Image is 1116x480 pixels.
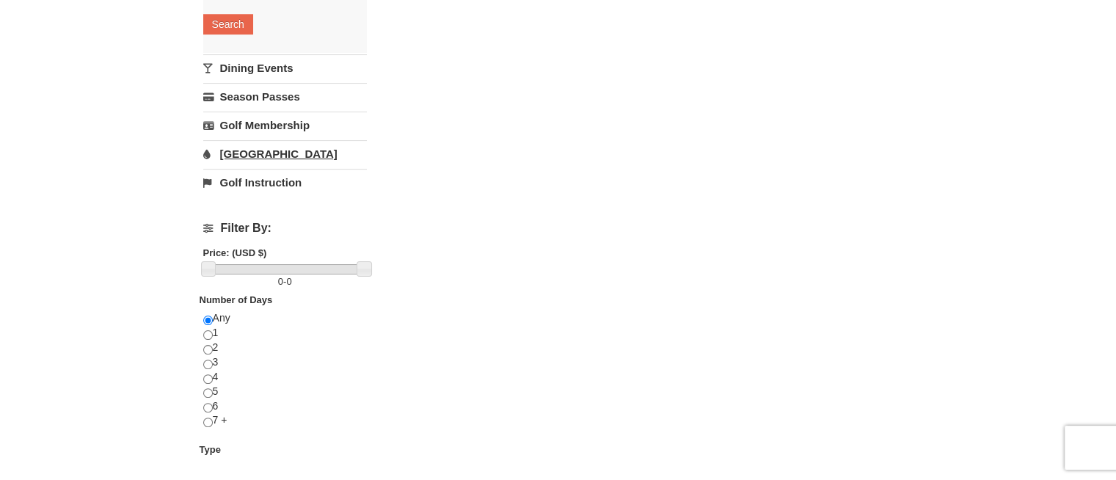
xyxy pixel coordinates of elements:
a: Golf Membership [203,112,367,139]
a: Golf Instruction [203,169,367,196]
button: Search [203,14,253,34]
span: 0 [286,276,291,287]
strong: Type [200,444,221,455]
h4: Filter By: [203,222,367,235]
div: Any 1 2 3 4 5 6 7 + [203,311,367,443]
a: [GEOGRAPHIC_DATA] [203,140,367,167]
strong: Number of Days [200,294,273,305]
a: Season Passes [203,83,367,110]
span: 0 [278,276,283,287]
label: - [203,274,367,289]
strong: Price: (USD $) [203,247,267,258]
a: Dining Events [203,54,367,81]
